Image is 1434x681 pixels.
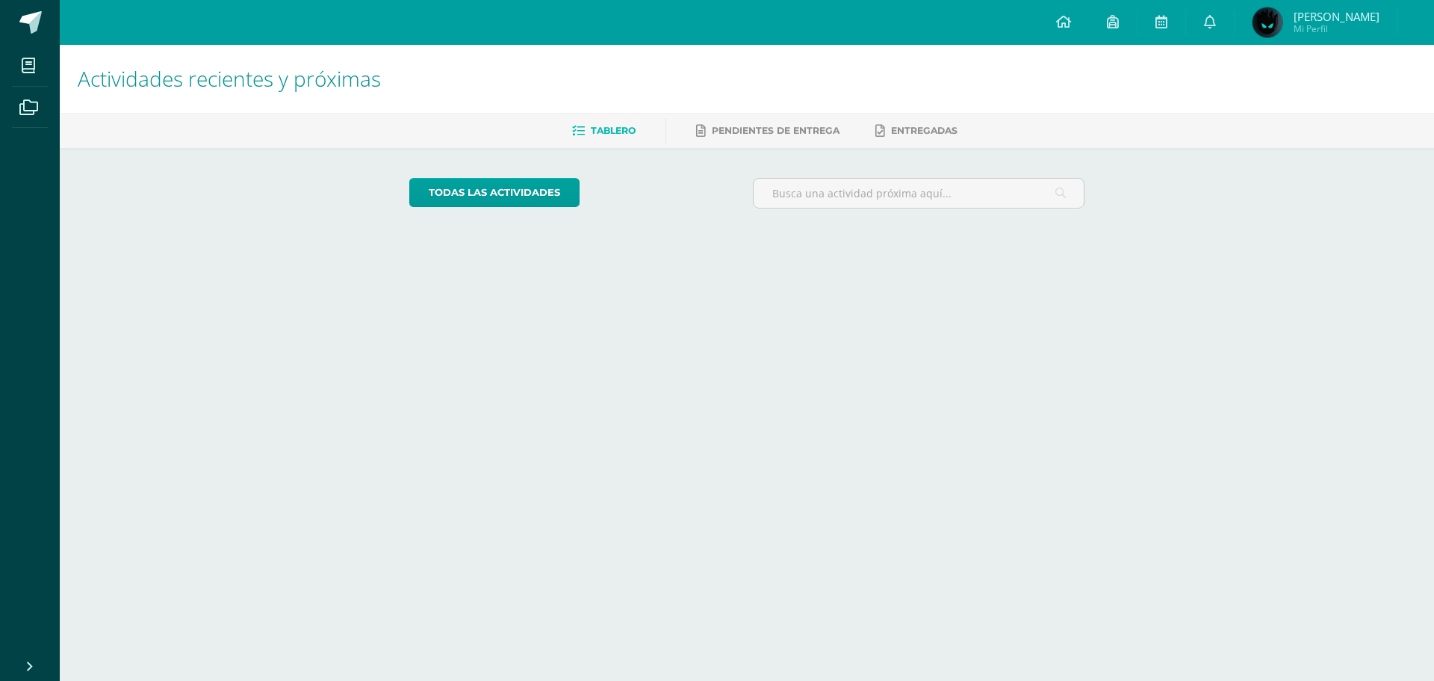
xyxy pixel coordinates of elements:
input: Busca una actividad próxima aquí... [754,179,1084,208]
a: Entregadas [875,119,957,143]
span: Pendientes de entrega [712,125,839,136]
a: todas las Actividades [409,178,580,207]
a: Pendientes de entrega [696,119,839,143]
a: Tablero [572,119,636,143]
span: Mi Perfil [1294,22,1379,35]
span: Tablero [591,125,636,136]
span: Actividades recientes y próximas [78,64,381,93]
span: Entregadas [891,125,957,136]
span: [PERSON_NAME] [1294,9,1379,24]
img: b97df1b91239debd201169505a784f89.png [1253,7,1282,37]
